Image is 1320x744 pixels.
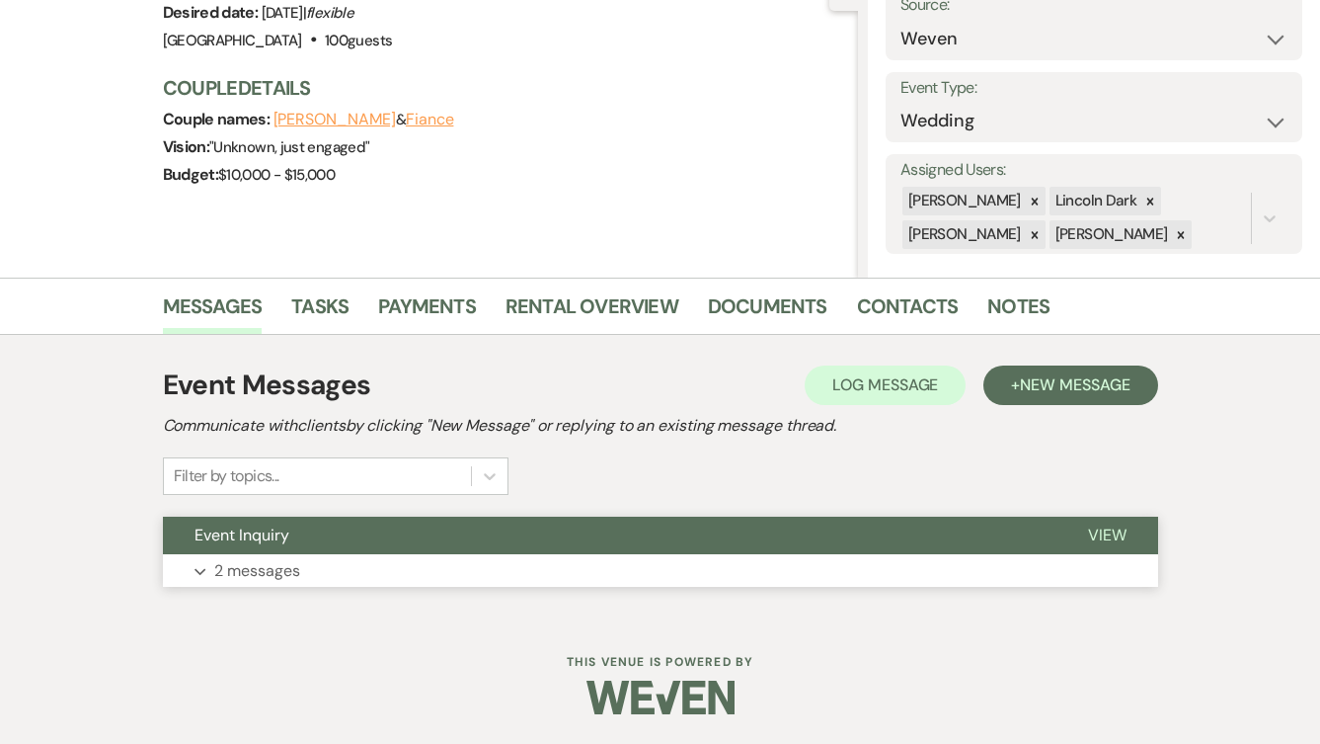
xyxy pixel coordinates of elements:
[1088,525,1126,545] span: View
[987,290,1049,334] a: Notes
[1020,374,1129,395] span: New Message
[832,374,938,395] span: Log Message
[163,414,1158,438] h2: Communicate with clients by clicking "New Message" or replying to an existing message thread.
[218,165,335,185] span: $10,000 - $15,000
[378,290,476,334] a: Payments
[163,109,273,129] span: Couple names:
[163,2,262,23] span: Desired date:
[163,31,302,50] span: [GEOGRAPHIC_DATA]
[273,110,454,129] span: &
[174,464,279,488] div: Filter by topics...
[983,366,1157,405] button: +New Message
[325,31,392,50] span: 100 guests
[163,74,839,102] h3: Couple Details
[163,164,219,185] span: Budget:
[194,525,289,545] span: Event Inquiry
[163,554,1158,588] button: 2 messages
[214,558,300,584] p: 2 messages
[1056,517,1158,554] button: View
[902,220,1024,249] div: [PERSON_NAME]
[163,365,371,406] h1: Event Messages
[708,290,827,334] a: Documents
[273,112,396,127] button: [PERSON_NAME]
[163,290,263,334] a: Messages
[900,156,1287,185] label: Assigned Users:
[902,187,1024,215] div: [PERSON_NAME]
[586,663,735,732] img: Weven Logo
[900,74,1287,103] label: Event Type:
[805,366,966,405] button: Log Message
[262,3,353,23] span: [DATE] |
[406,112,454,127] button: Fiance
[163,517,1056,554] button: Event Inquiry
[857,290,959,334] a: Contacts
[1049,187,1139,215] div: Lincoln Dark
[1049,220,1171,249] div: [PERSON_NAME]
[209,137,369,157] span: " Unknown, just engaged "
[163,136,210,157] span: Vision:
[291,290,349,334] a: Tasks
[505,290,678,334] a: Rental Overview
[306,3,353,23] span: flexible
